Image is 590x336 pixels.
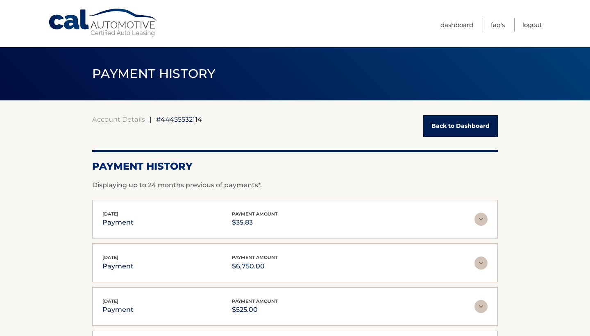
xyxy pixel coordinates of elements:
span: #44455532114 [156,115,202,123]
span: PAYMENT HISTORY [92,66,216,81]
h2: Payment History [92,160,498,173]
p: payment [102,217,134,228]
span: [DATE] [102,211,118,217]
p: $6,750.00 [232,261,278,272]
img: accordion-rest.svg [474,213,488,226]
a: Cal Automotive [48,8,159,37]
a: Dashboard [440,18,473,32]
span: | [150,115,152,123]
p: payment [102,304,134,316]
a: Back to Dashboard [423,115,498,137]
a: FAQ's [491,18,505,32]
img: accordion-rest.svg [474,257,488,270]
a: Account Details [92,115,145,123]
span: payment amount [232,211,278,217]
p: payment [102,261,134,272]
img: accordion-rest.svg [474,300,488,313]
p: Displaying up to 24 months previous of payments*. [92,180,498,190]
p: $525.00 [232,304,278,316]
span: payment amount [232,298,278,304]
p: $35.83 [232,217,278,228]
span: [DATE] [102,254,118,260]
a: Logout [522,18,542,32]
span: [DATE] [102,298,118,304]
span: payment amount [232,254,278,260]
